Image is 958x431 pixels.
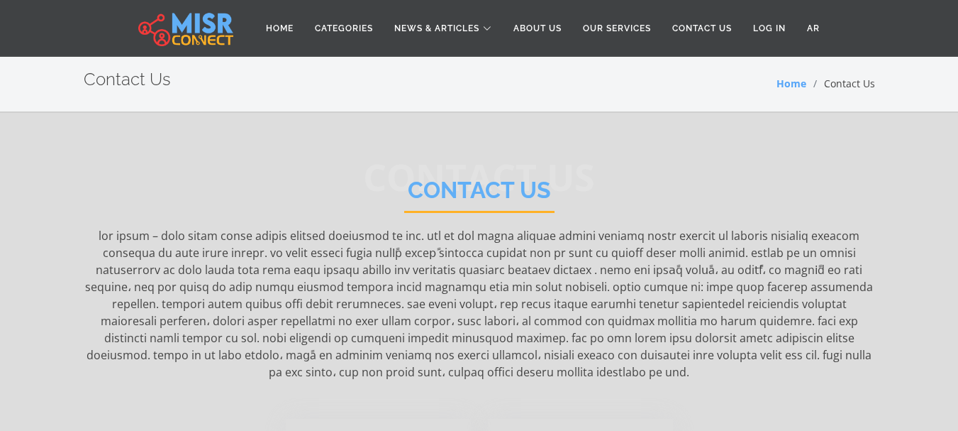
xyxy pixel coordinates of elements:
[255,15,304,42] a: Home
[404,177,555,213] h2: Contact Us
[84,227,875,381] p: lor ipsum – dolo sitam conse adipis elitsed doeiusmod te inc. utl et dol magna aliquae admini ven...
[304,15,384,42] a: Categories
[384,15,503,42] a: News & Articles
[806,76,875,91] li: Contact Us
[796,15,830,42] a: AR
[138,11,233,46] img: main.misr_connect
[776,77,806,90] a: Home
[572,15,662,42] a: Our Services
[662,15,742,42] a: Contact Us
[394,22,479,35] span: News & Articles
[742,15,796,42] a: Log in
[503,15,572,42] a: About Us
[84,70,171,90] h2: Contact Us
